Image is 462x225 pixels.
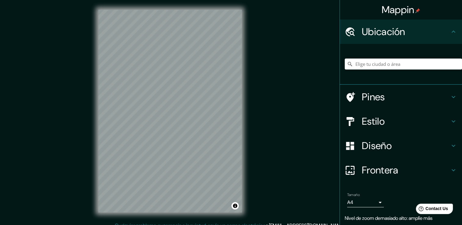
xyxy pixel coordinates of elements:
img: pin-icon.png [415,8,420,13]
h4: Diseño [362,140,450,152]
h4: Estilo [362,115,450,127]
h4: Frontera [362,164,450,176]
div: Estilo [340,109,462,134]
div: A4 [347,198,384,207]
h4: Pines [362,91,450,103]
h4: Ubicación [362,26,450,38]
button: Alternar atribución [231,202,239,209]
font: Mappin [382,3,414,16]
input: Elige tu ciudad o área [345,59,462,70]
div: Frontera [340,158,462,182]
div: Diseño [340,134,462,158]
iframe: Help widget launcher [408,201,455,218]
canvas: Mapa [98,10,242,212]
label: Tamaño [347,192,360,198]
div: Pines [340,85,462,109]
p: Nivel de zoom demasiado alto: amplíe más [345,215,457,222]
div: Ubicación [340,20,462,44]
